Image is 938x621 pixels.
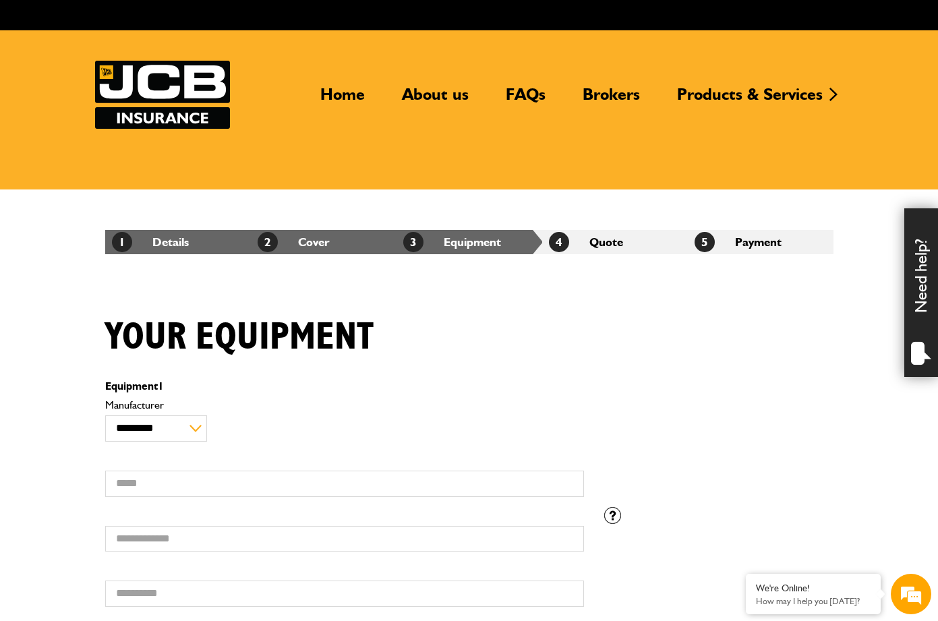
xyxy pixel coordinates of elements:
span: 1 [112,232,132,252]
div: Need help? [904,208,938,377]
p: Equipment [105,381,584,392]
a: 1Details [112,235,189,249]
a: FAQs [496,84,556,115]
span: 3 [403,232,423,252]
li: Equipment [397,230,542,254]
a: Brokers [573,84,650,115]
span: 5 [695,232,715,252]
li: Quote [542,230,688,254]
h1: Your equipment [105,315,374,360]
a: JCB Insurance Services [95,61,230,129]
span: 1 [158,380,164,392]
p: How may I help you today? [756,596,871,606]
a: 2Cover [258,235,330,249]
span: 2 [258,232,278,252]
a: Products & Services [667,84,833,115]
li: Payment [688,230,833,254]
label: Manufacturer [105,400,584,411]
div: We're Online! [756,583,871,594]
a: About us [392,84,479,115]
img: JCB Insurance Services logo [95,61,230,129]
a: Home [310,84,375,115]
span: 4 [549,232,569,252]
